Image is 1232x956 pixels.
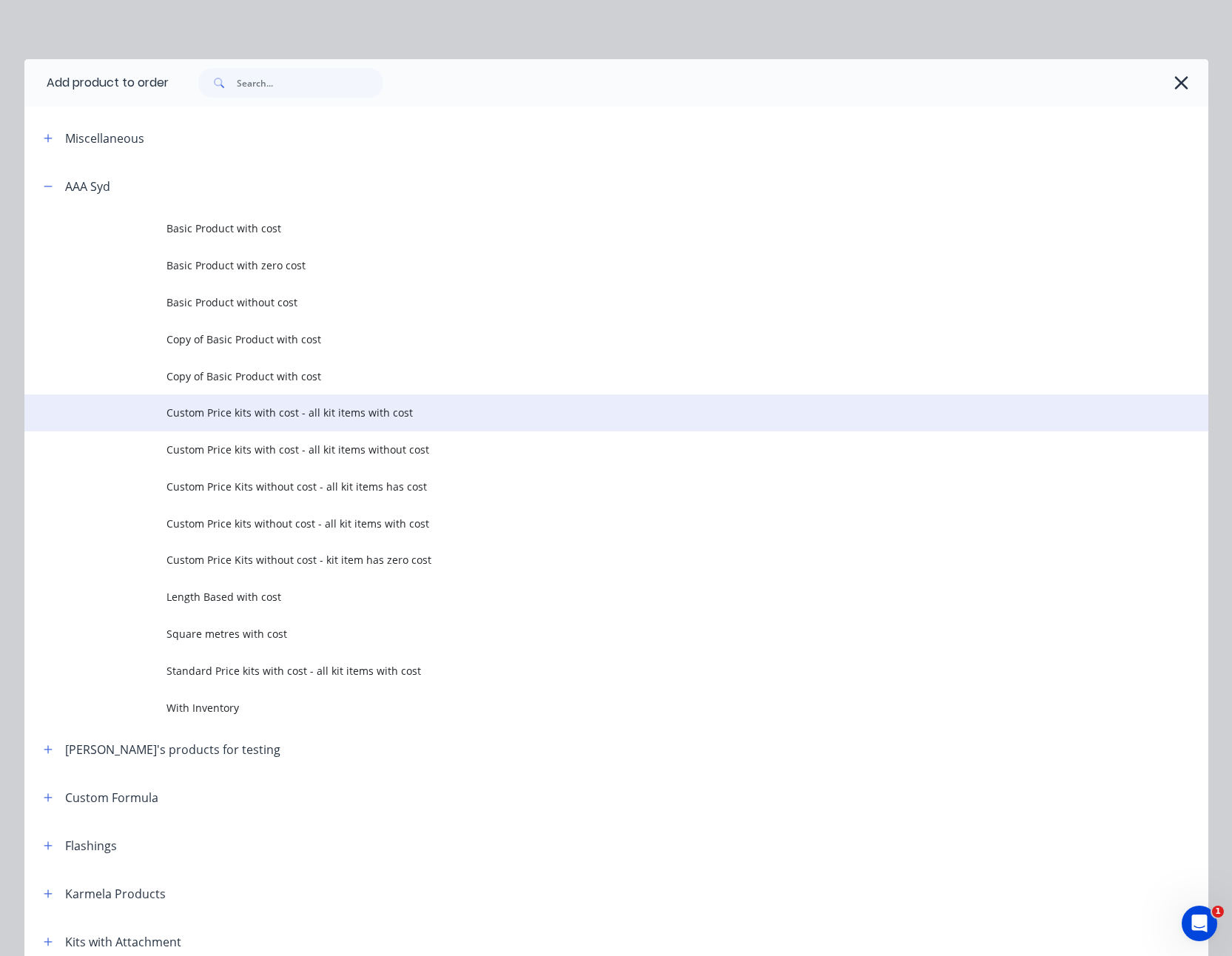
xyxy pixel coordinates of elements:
[166,700,1000,716] span: With Inventory
[237,68,383,98] input: Search...
[166,257,1000,273] span: Basic Product with zero cost
[166,331,1000,347] span: Copy of Basic Product with cost
[166,626,1000,642] span: Square metres with cost
[166,479,1000,494] span: Custom Price Kits without cost - all kit items has cost
[166,405,1000,420] span: Custom Price kits with cost - all kit items with cost
[1182,906,1217,941] iframe: Intercom live chat
[166,221,1000,236] span: Basic Product with cost
[166,589,1000,605] span: Length Based with cost
[166,552,1000,568] span: Custom Price Kits without cost - kit item has zero cost
[65,837,117,855] div: Flashings
[65,885,166,903] div: Karmela Products
[65,178,110,195] div: AAA Syd
[166,368,1000,384] span: Copy of Basic Product with cost
[1212,906,1224,918] span: 1
[166,663,1000,679] span: Standard Price kits with cost - all kit items with cost
[65,741,280,758] div: [PERSON_NAME]'s products for testing
[65,789,158,807] div: Custom Formula
[166,516,1000,531] span: Custom Price kits without cost - all kit items with cost
[166,294,1000,310] span: Basic Product without cost
[65,129,144,147] div: Miscellaneous
[65,933,181,951] div: Kits with Attachment
[166,442,1000,457] span: Custom Price kits with cost - all kit items without cost
[24,59,169,107] div: Add product to order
